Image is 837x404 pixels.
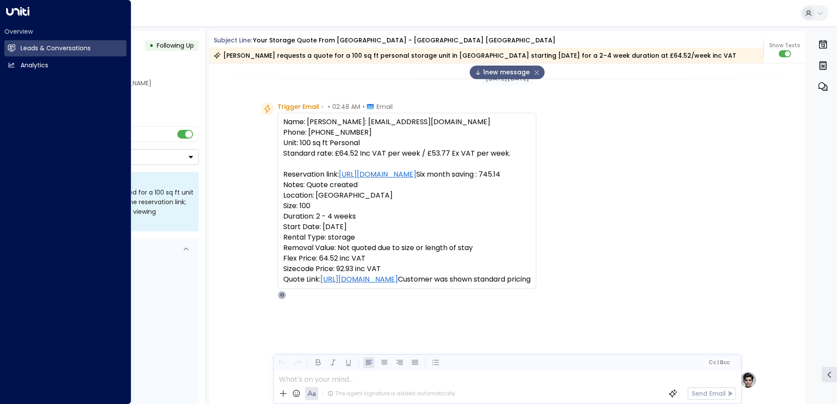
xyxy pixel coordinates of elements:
[292,357,302,368] button: Redo
[717,359,719,366] span: |
[327,390,455,397] div: The agent signature is added automatically
[278,291,286,300] div: O
[328,102,330,111] span: •
[470,66,545,79] div: 1new message
[21,44,91,53] h2: Leads & Conversations
[149,38,154,53] div: •
[278,102,319,111] span: Trigger Email
[321,102,324,111] span: •
[283,117,531,285] pre: Name: [PERSON_NAME]: [EMAIL_ADDRESS][DOMAIN_NAME] Phone: [PHONE_NUMBER] Unit: 100 sq ft Personal ...
[4,57,127,73] a: Analytics
[708,359,729,366] span: Cc Bcc
[332,102,360,111] span: 02:48 AM
[253,36,556,45] div: Your storage quote from [GEOGRAPHIC_DATA] - [GEOGRAPHIC_DATA] [GEOGRAPHIC_DATA]
[362,102,365,111] span: •
[214,36,252,45] span: Subject Line:
[214,51,736,60] div: [PERSON_NAME] requests a quote for a 100 sq ft personal storage unit in [GEOGRAPHIC_DATA] startin...
[276,357,287,368] button: Undo
[4,40,127,56] a: Leads & Conversations
[21,61,48,70] h2: Analytics
[4,27,127,36] h2: Overview
[157,41,194,50] span: Following Up
[320,274,398,285] a: [URL][DOMAIN_NAME]
[739,371,757,389] img: profile-logo.png
[705,359,733,367] button: Cc|Bcc
[475,68,530,77] span: 1 new message
[376,102,393,111] span: Email
[339,169,416,180] a: [URL][DOMAIN_NAME]
[769,42,800,49] span: Show Texts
